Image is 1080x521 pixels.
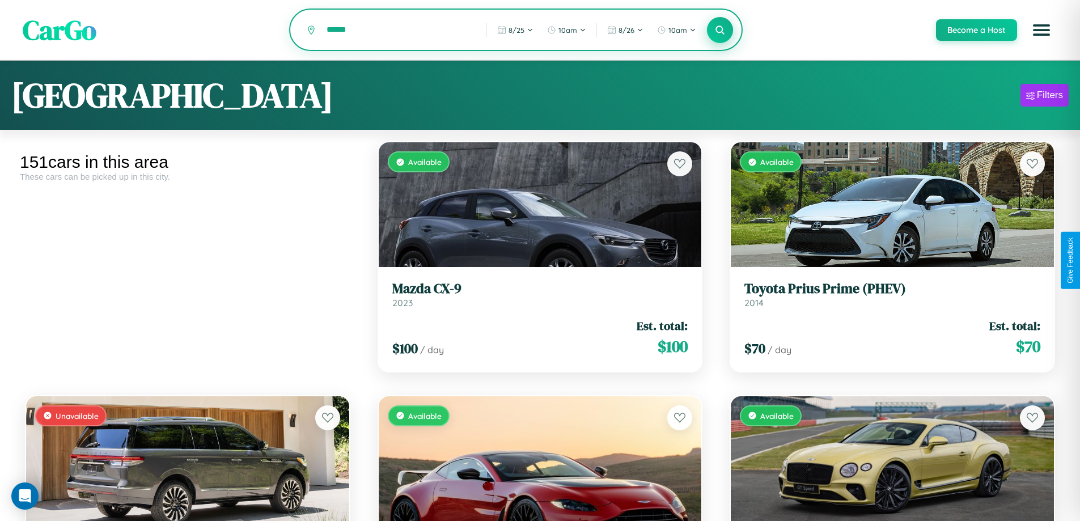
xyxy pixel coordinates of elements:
[23,11,96,49] span: CarGo
[392,339,418,358] span: $ 100
[744,297,764,308] span: 2014
[760,411,794,421] span: Available
[541,21,592,39] button: 10am
[744,281,1040,308] a: Toyota Prius Prime (PHEV)2014
[56,411,99,421] span: Unavailable
[11,72,333,118] h1: [GEOGRAPHIC_DATA]
[668,26,687,35] span: 10am
[492,21,539,39] button: 8/25
[558,26,577,35] span: 10am
[509,26,524,35] span: 8 / 25
[11,482,39,510] div: Open Intercom Messenger
[637,317,688,334] span: Est. total:
[760,157,794,167] span: Available
[989,317,1040,334] span: Est. total:
[20,153,355,172] div: 151 cars in this area
[1020,84,1069,107] button: Filters
[1026,14,1057,46] button: Open menu
[651,21,702,39] button: 10am
[602,21,649,39] button: 8/26
[392,297,413,308] span: 2023
[936,19,1017,41] button: Become a Host
[744,339,765,358] span: $ 70
[744,281,1040,297] h3: Toyota Prius Prime (PHEV)
[619,26,634,35] span: 8 / 26
[1066,238,1074,283] div: Give Feedback
[768,344,791,355] span: / day
[1016,335,1040,358] span: $ 70
[408,157,442,167] span: Available
[408,411,442,421] span: Available
[1037,90,1063,101] div: Filters
[658,335,688,358] span: $ 100
[20,172,355,181] div: These cars can be picked up in this city.
[392,281,688,297] h3: Mazda CX-9
[392,281,688,308] a: Mazda CX-92023
[420,344,444,355] span: / day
